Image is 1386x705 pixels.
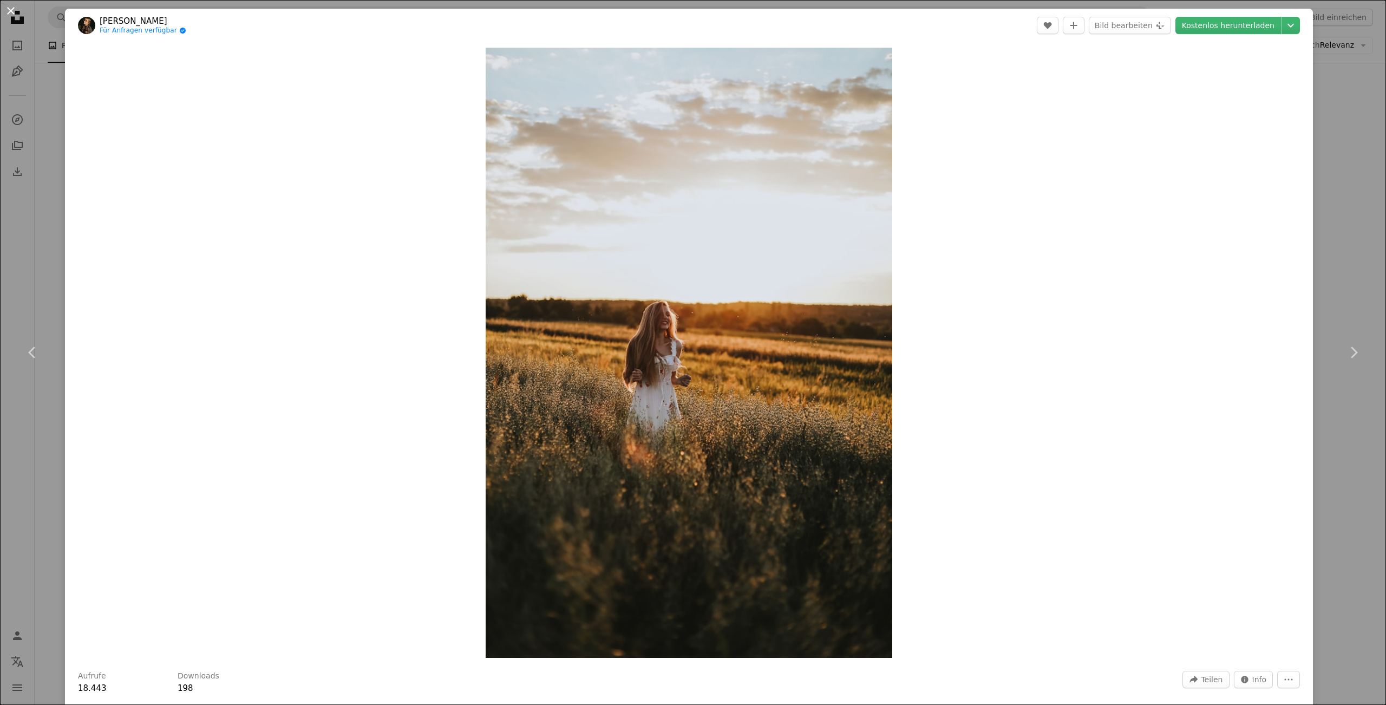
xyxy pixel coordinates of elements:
span: 198 [178,683,193,693]
img: Zum Profil von Natali Hordiiuk [78,17,95,34]
a: Kostenlos herunterladen [1175,17,1281,34]
button: Gefällt mir [1037,17,1058,34]
span: Info [1252,671,1267,688]
button: Downloadgröße auswählen [1282,17,1300,34]
span: 18.443 [78,683,107,693]
a: Weiter [1321,301,1386,404]
span: Teilen [1201,671,1222,688]
button: Bild bearbeiten [1089,17,1171,34]
img: eine Person, die auf einem Feld steht [486,48,892,658]
a: Für Anfragen verfügbar [100,27,186,35]
a: [PERSON_NAME] [100,16,186,27]
button: Statistiken zu diesem Bild [1234,671,1273,688]
h3: Aufrufe [78,671,106,682]
button: Dieses Bild teilen [1182,671,1229,688]
button: Zu Kollektion hinzufügen [1063,17,1084,34]
h3: Downloads [178,671,219,682]
button: Dieses Bild heranzoomen [486,48,892,658]
button: Weitere Aktionen [1277,671,1300,688]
